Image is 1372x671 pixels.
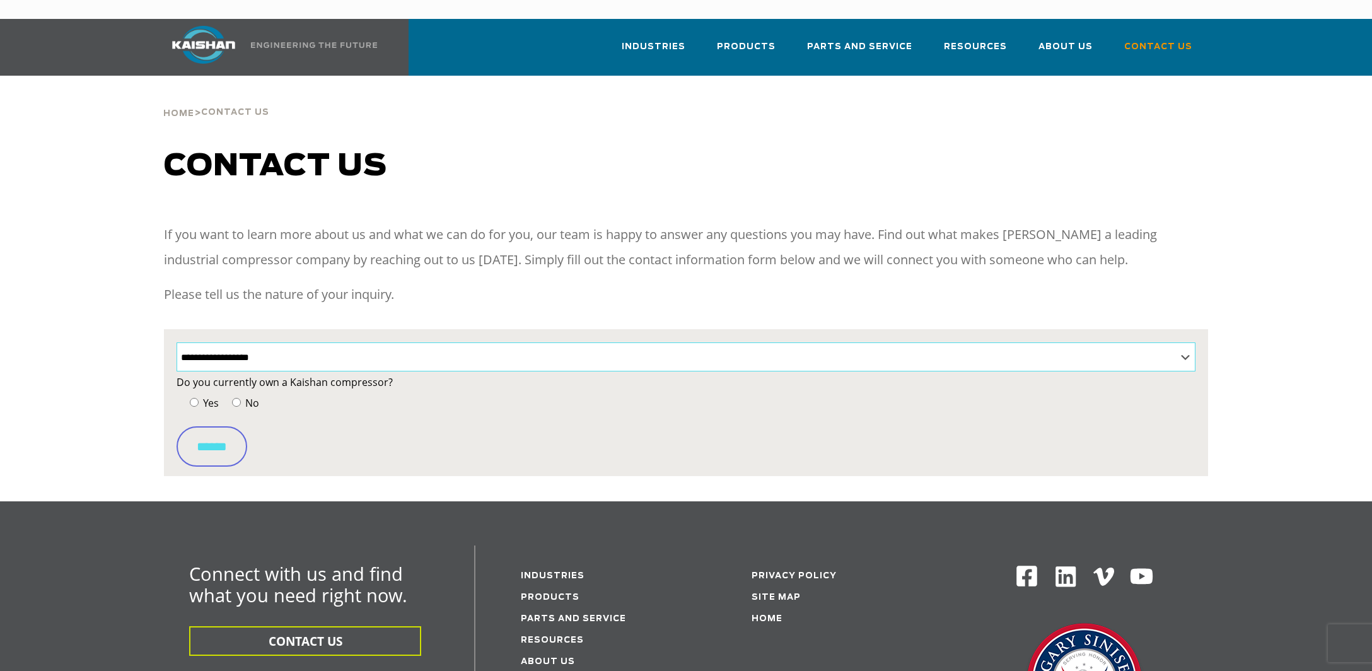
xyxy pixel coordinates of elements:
[1124,40,1192,54] span: Contact Us
[251,42,377,48] img: Engineering the future
[189,626,421,656] button: CONTACT US
[189,561,407,607] span: Connect with us and find what you need right now.
[163,76,269,124] div: >
[944,30,1007,73] a: Resources
[521,636,584,645] a: Resources
[752,572,837,580] a: Privacy Policy
[232,398,241,407] input: No
[177,373,1195,467] form: Contact form
[190,398,199,407] input: Yes
[521,658,575,666] a: About Us
[201,108,269,117] span: Contact Us
[521,572,584,580] a: Industries
[521,593,579,602] a: Products
[1038,30,1093,73] a: About Us
[717,40,776,54] span: Products
[1124,30,1192,73] a: Contact Us
[164,222,1208,272] p: If you want to learn more about us and what we can do for you, our team is happy to answer any qu...
[156,26,251,64] img: kaishan logo
[752,615,782,623] a: Home
[752,593,801,602] a: Site Map
[717,30,776,73] a: Products
[622,40,685,54] span: Industries
[163,107,194,119] a: Home
[177,373,1195,391] label: Do you currently own a Kaishan compressor?
[164,151,387,182] span: Contact us
[807,30,912,73] a: Parts and Service
[521,615,626,623] a: Parts and service
[156,19,380,76] a: Kaishan USA
[1015,564,1038,588] img: Facebook
[1038,40,1093,54] span: About Us
[1129,564,1154,589] img: Youtube
[944,40,1007,54] span: Resources
[163,110,194,118] span: Home
[1093,568,1115,586] img: Vimeo
[243,396,259,410] span: No
[164,282,1208,307] p: Please tell us the nature of your inquiry.
[622,30,685,73] a: Industries
[1054,564,1078,589] img: Linkedin
[201,396,219,410] span: Yes
[807,40,912,54] span: Parts and Service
